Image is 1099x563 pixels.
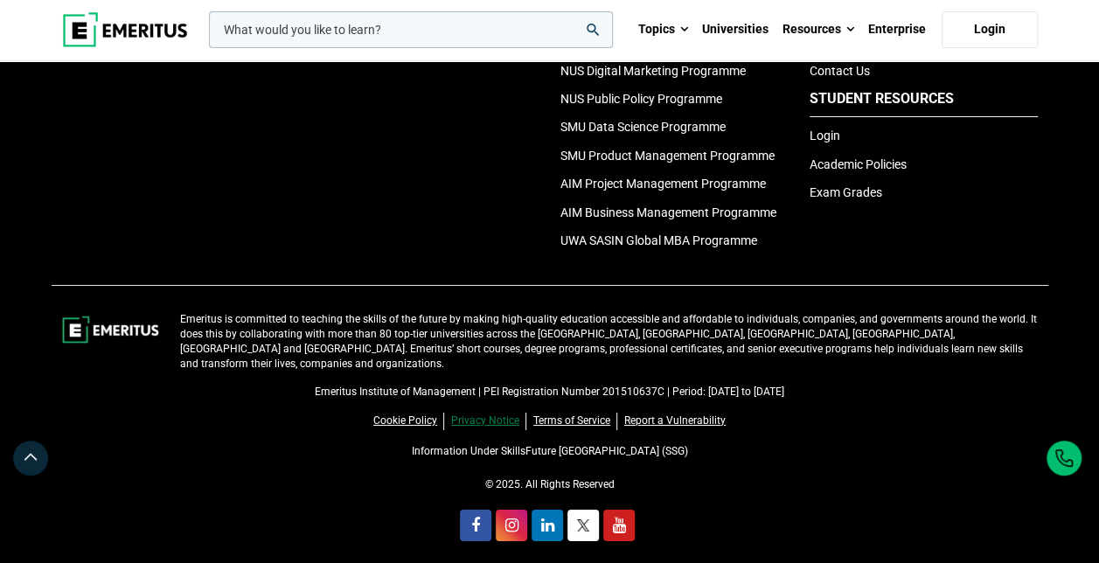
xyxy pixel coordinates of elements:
[62,312,159,347] img: footer-logo
[560,177,766,191] a: AIM Project Management Programme
[532,510,563,541] a: linkedin
[373,413,444,429] a: Cookie Policy
[560,205,776,219] a: AIM Business Management Programme
[560,92,722,106] a: NUS Public Policy Programme
[577,519,589,532] img: twitter
[62,385,1038,400] p: Emeritus Institute of Management | PEI Registration Number 201510637C | Period: [DATE] to [DATE]
[942,11,1038,48] a: Login
[560,64,746,78] a: NUS Digital Marketing Programme
[810,185,882,199] a: Exam Grades
[810,157,907,171] a: Academic Policies
[560,149,775,163] a: SMU Product Management Programme
[460,510,491,541] a: facebook
[624,413,726,429] a: Report a Vulnerability
[560,233,757,247] a: UWA SASIN Global MBA Programme
[451,413,526,429] a: Privacy Notice
[603,510,635,541] a: youtube
[810,64,870,78] a: Contact Us
[180,312,1038,371] p: Emeritus is committed to teaching the skills of the future by making high-quality education acces...
[533,413,617,429] a: Terms of Service
[411,445,687,457] a: Information Under SkillsFuture [GEOGRAPHIC_DATA] (SSG)
[209,11,613,48] input: woocommerce-product-search-field-0
[62,477,1038,492] p: © 2025. All Rights Reserved
[560,120,726,134] a: SMU Data Science Programme
[810,129,840,142] a: Login
[567,510,599,541] a: twitter
[496,510,527,541] a: instagram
